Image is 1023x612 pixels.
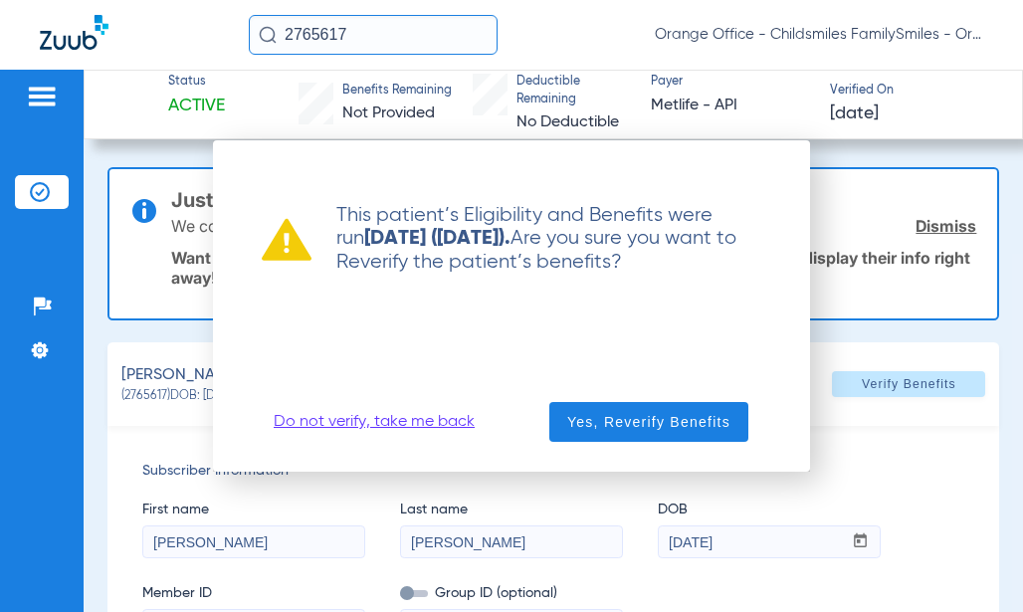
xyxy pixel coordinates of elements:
[262,218,311,261] img: warning already ran verification recently
[364,229,511,249] strong: [DATE] ([DATE]).
[311,204,761,274] p: This patient’s Eligibility and Benefits were run Are you sure you want to Reverify the patient’s ...
[274,412,475,432] a: Do not verify, take me back
[549,402,748,442] button: Yes, Reverify Benefits
[923,516,1023,612] iframe: Chat Widget
[567,412,730,432] span: Yes, Reverify Benefits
